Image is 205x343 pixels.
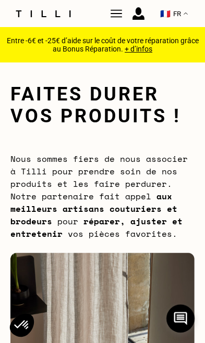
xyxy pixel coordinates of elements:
[160,9,171,19] span: 🇫🇷
[10,153,188,240] span: Nous sommes fiers de nous associer à Tilli pour prendre soin de nos produits et les faire perdure...
[125,45,152,53] a: + d’infos
[10,215,183,240] b: réparer, ajuster et entretenir
[10,190,177,227] b: aux meilleurs artisans couturiers et brodeurs
[12,10,75,17] img: Logo du service de couturière Tilli
[10,83,195,127] h1: Faites durer vos produits !
[155,4,193,24] button: 🇫🇷 FR
[184,12,188,15] img: menu déroulant
[111,8,122,19] img: Tilli couturière Paris
[132,7,144,20] img: icône connexion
